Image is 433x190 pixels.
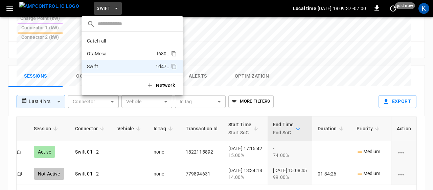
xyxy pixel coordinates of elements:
[87,37,153,44] p: Catch-all
[170,62,178,71] div: copy
[170,50,178,58] div: copy
[142,79,180,92] button: Network
[87,50,154,57] p: OtaMesa
[87,63,153,70] p: Swift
